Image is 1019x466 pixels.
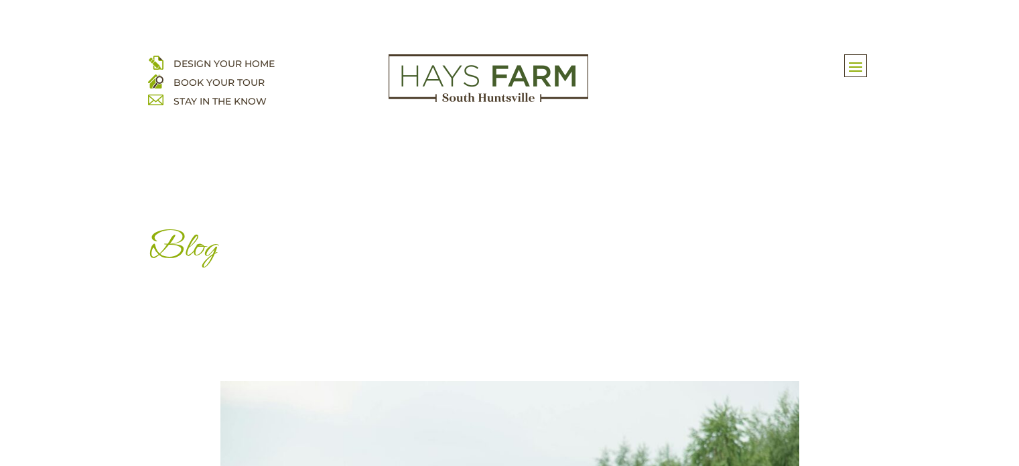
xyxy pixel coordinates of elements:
img: design your home [148,54,163,70]
a: BOOK YOUR TOUR [174,76,265,89]
img: book your home tour [148,73,163,89]
a: hays farm homes huntsville development [389,93,588,105]
a: DESIGN YOUR HOME [174,58,275,70]
a: STAY IN THE KNOW [174,95,267,107]
img: Logo [389,54,588,103]
h1: Blog [148,226,872,272]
